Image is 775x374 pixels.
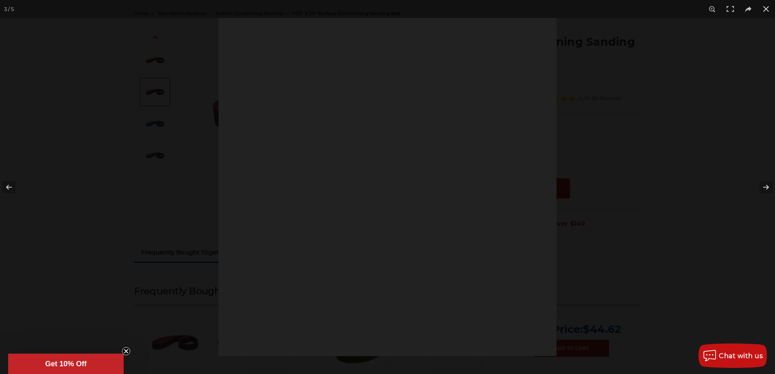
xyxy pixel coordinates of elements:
[122,347,130,355] button: Close teaser
[719,352,763,360] span: Chat with us
[8,354,124,374] div: Get 10% OffClose teaser
[699,343,767,368] button: Chat with us
[747,167,775,208] button: Next (arrow right)
[45,360,87,368] span: Get 10% Off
